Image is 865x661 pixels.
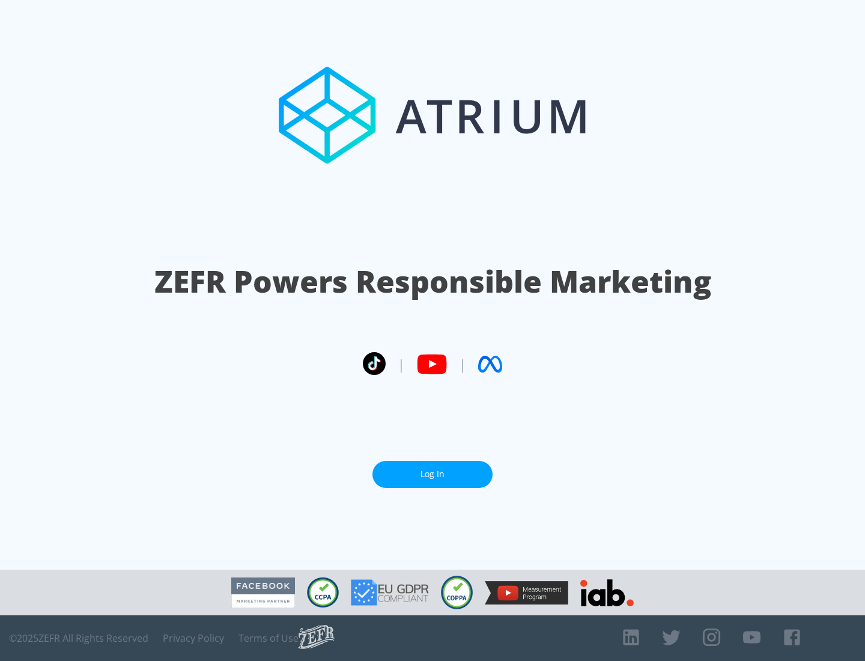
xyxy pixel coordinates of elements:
img: IAB [580,579,634,606]
span: | [459,355,466,373]
img: YouTube Measurement Program [485,581,568,605]
img: GDPR Compliant [351,579,429,606]
img: COPPA Compliant [441,576,473,609]
h1: ZEFR Powers Responsible Marketing [154,261,711,302]
a: Log In [372,461,493,488]
img: Facebook Marketing Partner [231,577,295,608]
span: © 2025 ZEFR All Rights Reserved [9,632,148,644]
span: | [398,355,405,373]
a: Terms of Use [238,632,299,644]
img: CCPA Compliant [307,577,339,608]
a: Privacy Policy [163,632,224,644]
